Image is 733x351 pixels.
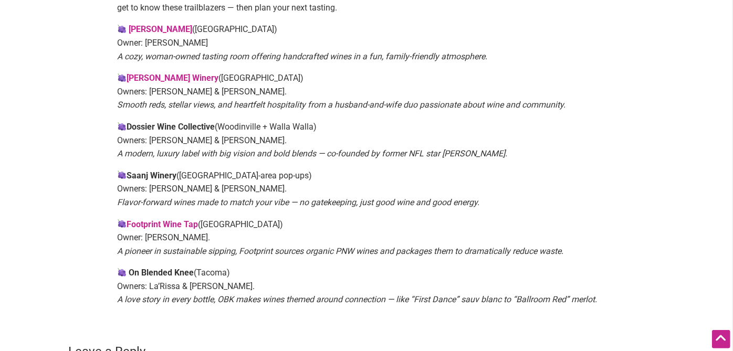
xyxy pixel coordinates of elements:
img: 🍇 [118,122,126,131]
a: Footprint Wine Tap [127,219,198,229]
p: ([GEOGRAPHIC_DATA]) Owner: [PERSON_NAME]. [117,218,616,258]
a: [PERSON_NAME] Winery [127,73,218,83]
img: 🍇 [118,219,126,228]
p: (Woodinville + Walla Walla) Owners: [PERSON_NAME] & [PERSON_NAME]. [117,120,616,161]
p: ([GEOGRAPHIC_DATA]-area pop-ups) Owners: [PERSON_NAME] & [PERSON_NAME]. [117,169,616,209]
img: 🍇 [118,73,126,82]
em: A cozy, woman-owned tasting room offering handcrafted wines in a fun, family-friendly atmosphere. [117,51,487,61]
em: Smooth reds, stellar views, and heartfelt hospitality from a husband-and-wife duo passionate abou... [117,100,566,110]
em: A pioneer in sustainable sipping, Footprint sources organic PNW wines and packages them to dramat... [117,246,563,256]
p: (Tacoma) Owners: La’Rissa & [PERSON_NAME]. [117,266,616,306]
img: 🍇 [118,268,126,276]
strong: Dossier Wine Collective [127,122,215,132]
p: ([GEOGRAPHIC_DATA]) Owner: [PERSON_NAME] [117,23,616,63]
em: A love story in every bottle, OBK makes wines themed around connection — like “First Dance” sauv ... [117,294,597,304]
em: Flavor-forward wines made to match your vibe — no gatekeeping, just good wine and good energy. [117,197,479,207]
p: ([GEOGRAPHIC_DATA]) Owners: [PERSON_NAME] & [PERSON_NAME]. [117,71,616,112]
img: 🍇 [118,25,126,33]
a: [PERSON_NAME] [129,24,192,34]
em: A modern, luxury label with big vision and bold blends — co-founded by former NFL star [PERSON_NA... [117,148,507,158]
strong: Saanj Winery [127,171,176,180]
div: Scroll Back to Top [712,330,730,348]
img: 🍇 [118,171,126,179]
strong: On Blended Knee [129,268,194,278]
